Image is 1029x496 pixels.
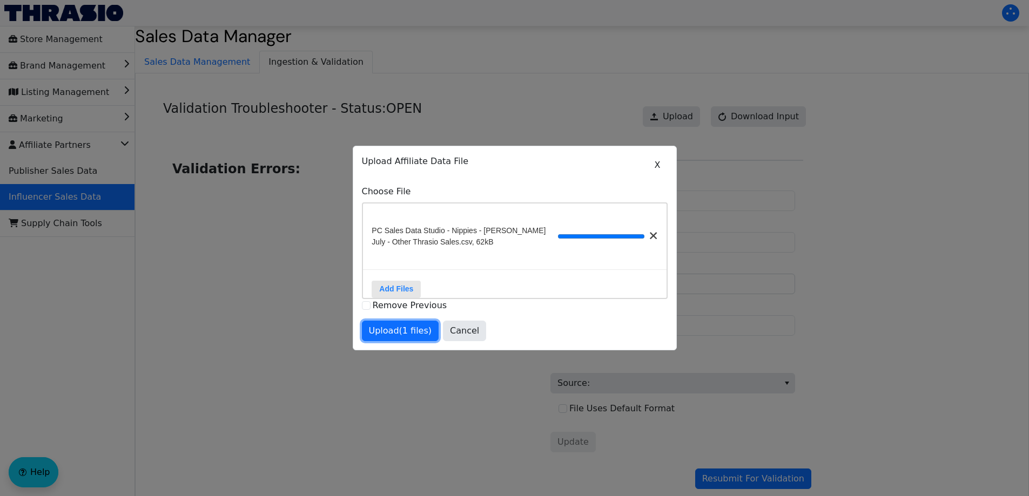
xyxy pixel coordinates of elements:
[362,155,668,168] p: Upload Affiliate Data File
[450,324,479,337] span: Cancel
[373,300,447,310] label: Remove Previous
[362,185,668,198] label: Choose File
[655,159,661,172] span: X
[648,155,668,175] button: X
[362,321,439,341] button: Upload(1 files)
[372,225,557,248] span: PC Sales Data Studio - Nippies - [PERSON_NAME] July - Other Thrasio Sales.csv, 62kB
[372,281,421,298] label: Add Files
[443,321,486,341] button: Cancel
[369,324,432,337] span: Upload (1 files)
